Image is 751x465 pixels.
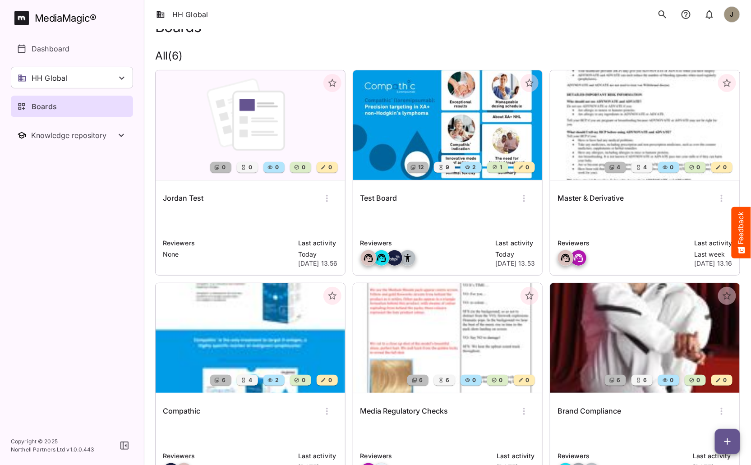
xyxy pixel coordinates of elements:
p: Reviewers [360,238,490,248]
h6: Master & Derivative [557,193,624,204]
h6: Brand Compliance [557,405,621,417]
span: 0 [498,376,503,385]
span: 0 [301,376,305,385]
p: Last activity [298,451,338,461]
a: MediaMagic® [14,11,133,25]
span: 6 [616,376,620,385]
span: 0 [327,376,332,385]
img: Media Regulatory Checks [353,283,543,393]
span: 0 [696,163,700,172]
p: Last activity [298,238,338,248]
img: Compathic [156,283,345,393]
p: [DATE] 13.16 [694,259,733,268]
span: 1 [499,163,502,172]
img: Jordan Test [156,70,345,180]
p: Reviewers [557,451,687,461]
a: Dashboard [11,38,133,60]
span: 0 [525,163,530,172]
p: Reviewers [360,451,492,461]
span: 0 [722,163,727,172]
p: Last activity [694,238,733,248]
h6: Test Board [360,193,397,204]
h6: Compathic [163,405,200,417]
p: HH Global [32,73,67,83]
span: 0 [248,163,252,172]
span: 6 [642,376,647,385]
h1: Boards [155,18,202,35]
span: 6 [221,376,226,385]
button: Toggle Knowledge repository [11,124,133,146]
p: Last week [694,250,733,259]
span: 0 [722,376,727,385]
span: 0 [696,376,700,385]
img: Test Board [353,70,543,180]
span: 0 [472,376,476,385]
p: Copyright © 2025 [11,437,94,446]
span: 12 [417,163,424,172]
span: 4 [642,163,647,172]
img: Brand Compliance [550,283,740,393]
span: 0 [669,163,673,172]
button: notifications [700,5,719,23]
img: Master & Derivative [550,70,740,180]
span: 0 [274,163,279,172]
button: notifications [677,5,695,23]
p: Last activity [693,451,733,461]
p: Reviewers [557,238,689,248]
span: 2 [472,163,476,172]
span: 6 [419,376,423,385]
p: Reviewers [163,238,293,248]
span: 0 [221,163,226,172]
h2: All ( 6 ) [155,50,740,63]
div: Knowledge repository [31,131,116,140]
span: 4 [616,163,620,172]
button: Feedback [732,207,751,258]
p: Dashboard [32,43,69,54]
span: 0 [301,163,305,172]
span: 9 [445,163,450,172]
p: [DATE] 13.56 [298,259,338,268]
div: J [724,6,740,23]
div: MediaMagic ® [35,11,97,26]
p: Last activity [497,451,535,461]
span: 4 [248,376,252,385]
span: 0 [525,376,530,385]
p: [DATE] 13.53 [496,259,535,268]
nav: Knowledge repository [11,124,133,146]
button: search [654,5,672,23]
p: None [163,250,293,259]
span: 6 [445,376,450,385]
h6: Media Regulatory Checks [360,405,448,417]
p: Today [298,250,338,259]
span: 0 [669,376,673,385]
p: Boards [32,101,57,112]
a: Boards [11,96,133,117]
span: 0 [327,163,332,172]
p: Northell Partners Ltd v 1.0.0.443 [11,446,94,454]
p: Last activity [496,238,535,248]
h6: Jordan Test [163,193,203,204]
p: Reviewers [163,451,293,461]
p: Today [496,250,535,259]
span: 2 [274,376,279,385]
